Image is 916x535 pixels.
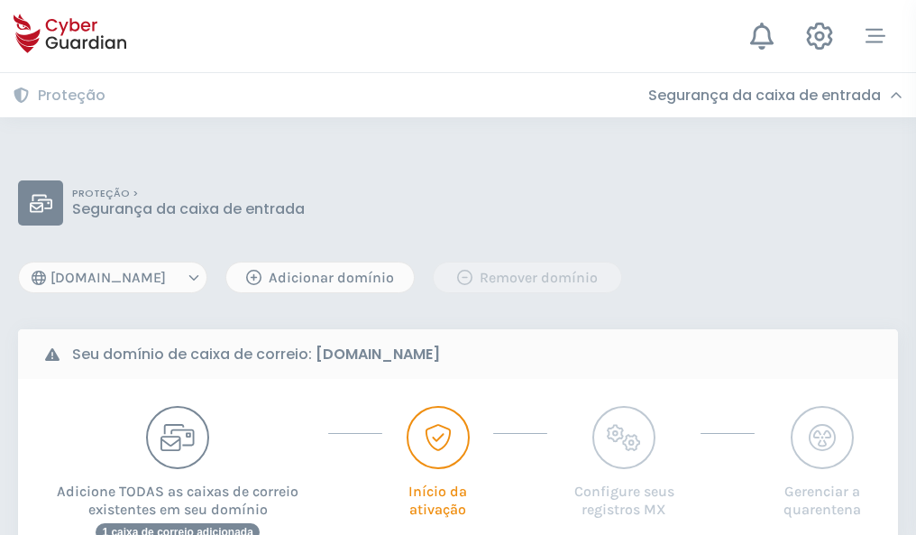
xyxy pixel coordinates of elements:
h3: Segurança da caixa de entrada [648,87,881,105]
p: PROTEÇÃO > [72,188,305,200]
b: Seu domínio de caixa de correio: [72,344,440,365]
button: Configure seus registros MX [565,406,683,519]
button: Gerenciar a quarentena [773,406,871,519]
button: Remover domínio [433,262,622,293]
button: Adicionar domínio [225,262,415,293]
p: Início da ativação [400,469,474,519]
div: Adicionar domínio [240,267,400,289]
p: Segurança da caixa de entrada [72,200,305,218]
p: Gerenciar a quarentena [773,469,871,519]
button: Início da ativação [400,406,474,519]
div: Segurança da caixa de entrada [648,87,902,105]
p: Adicione TODAS as caixas de correio existentes em seu domínio [45,469,310,519]
h3: Proteção [38,87,105,105]
p: Configure seus registros MX [565,469,683,519]
div: Remover domínio [447,267,608,289]
strong: [DOMAIN_NAME] [316,344,440,364]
